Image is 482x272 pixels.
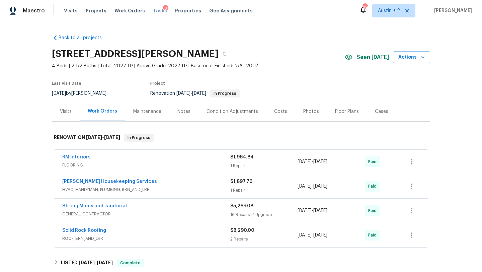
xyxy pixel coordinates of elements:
span: [DATE] [86,135,102,140]
div: RENOVATION [DATE]-[DATE]In Progress [52,127,430,148]
button: Actions [393,51,430,64]
span: Paid [368,232,379,239]
span: - [79,260,113,265]
span: [PERSON_NAME] [431,7,472,14]
span: - [298,207,327,214]
span: Work Orders [114,7,145,14]
span: Paid [368,207,379,214]
span: [DATE] [298,159,312,164]
div: 1 Repair [230,162,298,169]
span: In Progress [211,91,239,95]
span: [DATE] [313,233,327,237]
span: [DATE] [79,260,95,265]
span: [DATE] [313,159,327,164]
span: [DATE] [192,91,206,96]
div: Costs [274,108,287,115]
div: Cases [375,108,388,115]
div: Maintenance [133,108,161,115]
span: Tasks [153,8,167,13]
span: [DATE] [176,91,190,96]
span: - [298,232,327,239]
span: Actions [398,53,425,62]
div: 16 Repairs | 1 Upgrade [230,211,298,218]
span: Geo Assignments [209,7,253,14]
span: Renovation [150,91,240,96]
button: Copy Address [219,48,231,60]
span: $1,964.84 [230,155,254,159]
div: by [PERSON_NAME] [52,89,114,97]
div: Photos [303,108,319,115]
div: Work Orders [88,108,117,115]
a: Solid Rock Roofing [62,228,106,233]
span: 4 Beds | 2 1/2 Baths | Total: 2027 ft² | Above Grade: 2027 ft² | Basement Finished: N/A | 2007 [52,63,345,69]
span: [DATE] [97,260,113,265]
div: 1 Repair [230,187,298,194]
span: $1,897.76 [230,179,252,184]
span: Paid [368,183,379,190]
h6: LISTED [61,259,113,267]
div: Floor Plans [335,108,359,115]
a: Back to all projects [52,35,116,41]
span: - [298,158,327,165]
span: - [298,183,327,190]
span: Projects [86,7,106,14]
div: 3 [163,5,168,12]
span: Seen [DATE] [357,54,389,61]
span: [DATE] [298,233,312,237]
span: $5,269.08 [230,204,253,208]
div: LISTED [DATE]-[DATE]Complete [52,255,430,271]
span: - [176,91,206,96]
span: [DATE] [298,208,312,213]
div: 2 Repairs [230,236,298,243]
span: [DATE] [298,184,312,189]
div: Visits [60,108,72,115]
h2: [STREET_ADDRESS][PERSON_NAME] [52,51,219,57]
span: [DATE] [313,208,327,213]
span: Complete [117,260,143,266]
h6: RENOVATION [54,134,120,142]
span: Last Visit Date [52,81,81,85]
span: Project [150,81,165,85]
span: ROOF, BRN_AND_LRR [62,235,230,242]
span: Maestro [23,7,45,14]
span: [DATE] [52,91,66,96]
div: Notes [177,108,190,115]
span: - [86,135,120,140]
span: $8,290.00 [230,228,254,233]
a: Strong Maids and Janitorial [62,204,127,208]
span: FLOORING [62,162,230,168]
div: Condition Adjustments [207,108,258,115]
span: [DATE] [104,135,120,140]
span: Properties [175,7,201,14]
span: Austin + 2 [378,7,400,14]
span: Visits [64,7,78,14]
div: 49 [363,4,367,11]
span: In Progress [125,134,153,141]
a: RM Interiors [62,155,91,159]
span: [DATE] [313,184,327,189]
span: Paid [368,158,379,165]
span: HVAC, HANDYMAN, PLUMBING, BRN_AND_LRR [62,186,230,193]
a: [PERSON_NAME] Housekeeping Services [62,179,157,184]
span: GENERAL_CONTRACTOR [62,211,230,217]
